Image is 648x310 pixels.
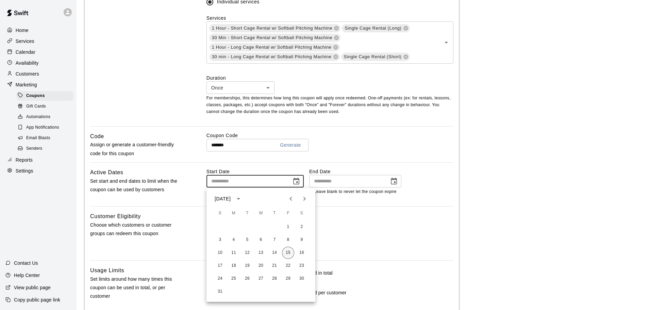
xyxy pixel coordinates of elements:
[282,260,294,272] button: 22
[16,133,74,143] div: Email Blasts
[90,132,104,141] h6: Code
[209,53,334,60] span: 30 min - Long Cage Rental w/ Softball Pitching Machine
[215,195,231,202] div: [DATE]
[14,260,38,266] p: Contact Us
[282,247,294,259] button: 15
[16,157,33,163] p: Reports
[282,273,294,285] button: 29
[241,234,253,246] button: 5
[228,273,240,285] button: 25
[206,168,304,175] label: Start Date
[268,234,281,246] button: 7
[228,260,240,272] button: 18
[5,80,71,90] a: Marketing
[16,81,37,88] p: Marketing
[341,53,410,61] div: Single Cage Rental (Short)
[228,234,240,246] button: 4
[206,81,275,94] div: Once
[296,260,308,272] button: 23
[206,75,453,81] label: Duration
[16,102,74,111] div: Gift Cards
[282,221,294,233] button: 1
[255,273,267,285] button: 27
[5,36,71,46] a: Services
[298,192,311,206] button: Next month
[26,93,45,99] span: Coupons
[255,234,267,246] button: 6
[342,24,410,32] div: Single Cage Rental (Long)
[268,273,281,285] button: 28
[255,260,267,272] button: 20
[90,177,185,194] p: Set start and end dates to limit when the coupon can be used by customers
[241,247,253,259] button: 12
[268,260,281,272] button: 21
[209,53,340,61] div: 30 min - Long Cage Rental w/ Softball Pitching Machine
[241,260,253,272] button: 19
[296,234,308,246] button: 9
[277,139,304,151] button: Generate
[16,112,74,122] div: Automations
[26,135,50,142] span: Email Blasts
[268,207,281,220] span: Thursday
[14,296,60,303] p: Copy public page link
[282,234,294,246] button: 8
[16,123,77,133] a: App Notifications
[214,285,226,298] button: 31
[214,234,226,246] button: 3
[209,43,340,51] div: 1 Hour - Long Cage Rental w/ Softball Pitching Machine
[214,273,226,285] button: 24
[214,247,226,259] button: 10
[282,207,294,220] span: Friday
[16,144,77,154] a: Senders
[206,95,453,115] p: For memberships, this determines how long this coupon will apply once redeemed. One-off payments ...
[5,69,71,79] a: Customers
[5,47,71,57] a: Calendar
[90,266,124,275] h6: Usage Limits
[228,207,240,220] span: Monday
[16,70,39,77] p: Customers
[16,123,74,132] div: App Notifications
[5,166,71,176] a: Settings
[26,145,43,152] span: Senders
[16,91,74,101] div: Coupons
[5,25,71,35] a: Home
[314,189,397,195] p: Leave blank to never let the coupon expire
[90,221,185,238] p: Choose which customers or customer groups can redeem this coupon
[296,247,308,259] button: 16
[5,58,71,68] a: Availability
[5,155,71,165] a: Reports
[26,103,46,110] span: Gift Cards
[16,167,33,174] p: Settings
[16,60,39,66] p: Availability
[16,91,77,101] a: Coupons
[90,275,185,301] p: Set limits around how many times this coupon can be used in total, or per customer
[233,193,244,205] button: calendar view is open, switch to year view
[296,221,308,233] button: 2
[90,212,141,221] h6: Customer Eligibility
[284,192,298,206] button: Previous month
[16,49,35,55] p: Calendar
[16,101,77,112] a: Gift Cards
[289,175,303,188] button: Choose date
[90,141,185,158] p: Assign or generate a customer-friendly code for this coupon
[255,247,267,259] button: 13
[209,34,341,42] div: 30 Min - Short Cage Rental w/ Softball Pitching Machine
[26,124,59,131] span: App Notifications
[16,133,77,144] a: Email Blasts
[14,284,51,291] p: View public page
[90,168,123,177] h6: Active Dates
[16,144,74,153] div: Senders
[26,114,50,120] span: Automations
[214,207,226,220] span: Sunday
[296,273,308,285] button: 30
[309,168,401,175] label: End Date
[442,38,451,47] button: Open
